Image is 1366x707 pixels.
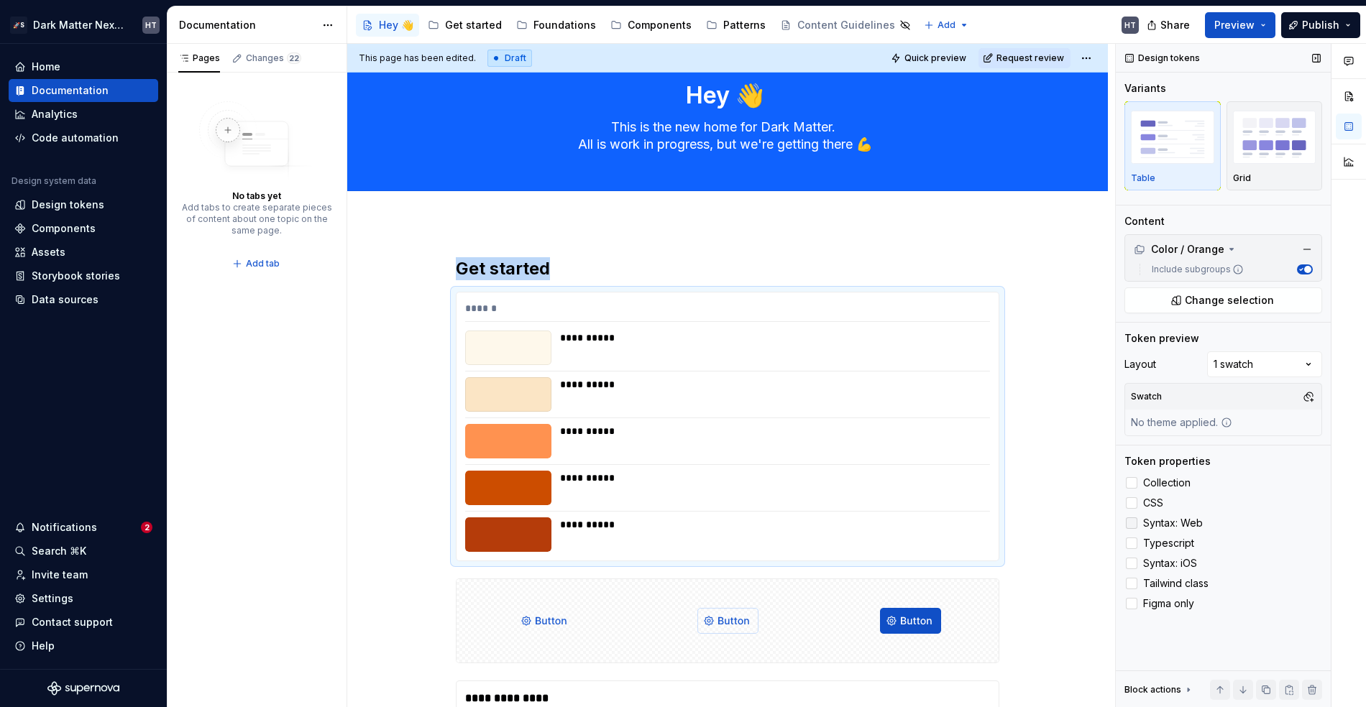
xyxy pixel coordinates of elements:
[32,544,86,558] div: Search ⌘K
[886,48,973,68] button: Quick preview
[9,516,158,539] button: Notifications2
[1143,477,1191,489] span: Collection
[904,52,966,64] span: Quick preview
[1185,293,1274,308] span: Change selection
[1124,454,1211,468] div: Token properties
[510,14,602,37] a: Foundations
[1131,172,1155,184] p: Table
[178,52,220,64] div: Pages
[938,19,955,31] span: Add
[359,52,476,64] span: This page has been edited.
[32,83,109,98] div: Documentation
[1281,12,1360,38] button: Publish
[9,288,158,311] a: Data sources
[232,190,281,202] div: No tabs yet
[9,55,158,78] a: Home
[356,11,917,40] div: Page tree
[1131,111,1214,163] img: placeholder
[533,18,596,32] div: Foundations
[1143,578,1209,589] span: Tailwind class
[1143,598,1194,609] span: Figma only
[32,639,55,653] div: Help
[700,14,771,37] a: Patterns
[1124,287,1322,313] button: Change selection
[1143,497,1163,509] span: CSS
[1124,19,1136,31] div: HT
[1143,537,1194,549] span: Typescript
[32,292,98,307] div: Data sources
[9,634,158,657] button: Help
[1205,12,1275,38] button: Preview
[9,217,158,240] a: Components
[9,563,158,586] a: Invite team
[487,50,532,67] div: Draft
[453,116,996,156] textarea: This is the new home for Dark Matter. All is work in progress, but we're getting there 💪
[9,79,158,102] a: Documentation
[1302,18,1339,32] span: Publish
[141,522,152,533] span: 2
[1124,331,1199,346] div: Token preview
[9,611,158,634] button: Contact support
[1160,18,1190,32] span: Share
[774,14,917,37] a: Content Guidelines
[1146,264,1244,275] label: Include subgroups
[1124,357,1156,371] div: Layout
[1227,101,1323,190] button: placeholderGrid
[181,202,332,236] div: Add tabs to create separate pieces of content about one topic on the same page.
[1125,410,1238,435] div: No theme applied.
[379,18,413,32] div: Hey 👋
[453,78,996,113] textarea: Hey 👋
[1140,12,1199,38] button: Share
[996,52,1064,64] span: Request review
[32,198,104,212] div: Design tokens
[32,520,97,535] div: Notifications
[32,615,113,629] div: Contact support
[9,264,158,287] a: Storybook stories
[1124,684,1181,696] div: Block actions
[33,18,125,32] div: Dark Matter Next Gen
[47,681,119,696] svg: Supernova Logo
[10,17,27,34] div: 🚀S
[1233,111,1316,163] img: placeholder
[1124,101,1221,190] button: placeholderTable
[32,131,119,145] div: Code automation
[32,60,60,74] div: Home
[1124,81,1166,96] div: Variants
[797,18,895,32] div: Content Guidelines
[1143,558,1197,569] span: Syntax: iOS
[179,18,315,32] div: Documentation
[145,19,157,31] div: HT
[1143,517,1203,529] span: Syntax: Web
[723,18,766,32] div: Patterns
[605,14,697,37] a: Components
[9,193,158,216] a: Design tokens
[1124,214,1165,228] div: Content
[1128,238,1319,261] div: Color / Orange
[9,241,158,264] a: Assets
[445,18,502,32] div: Get started
[32,245,65,259] div: Assets
[3,9,164,40] button: 🚀SDark Matter Next GenHT
[9,540,158,563] button: Search ⌘K
[356,14,419,37] a: Hey 👋
[32,591,73,606] div: Settings
[1128,387,1165,407] div: Swatch
[456,257,999,280] h2: Get started
[1134,242,1224,257] div: Color / Orange
[32,568,88,582] div: Invite team
[628,18,692,32] div: Components
[228,254,286,274] button: Add tab
[32,221,96,236] div: Components
[9,103,158,126] a: Analytics
[422,14,508,37] a: Get started
[1214,18,1255,32] span: Preview
[1124,680,1194,700] div: Block actions
[287,52,301,64] span: 22
[246,258,280,269] span: Add tab
[32,107,78,121] div: Analytics
[12,175,96,187] div: Design system data
[9,126,158,149] a: Code automation
[1233,172,1251,184] p: Grid
[32,269,120,283] div: Storybook stories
